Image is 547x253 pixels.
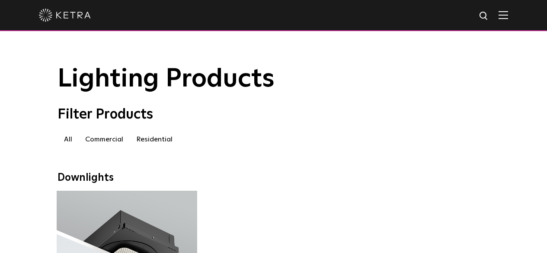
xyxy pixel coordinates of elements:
label: All [58,131,79,147]
label: Commercial [79,131,130,147]
span: Lighting Products [58,66,275,92]
img: Hamburger%20Nav.svg [499,11,508,19]
div: Filter Products [58,106,490,123]
div: Downlights [58,172,490,184]
label: Residential [130,131,179,147]
img: ketra-logo-2019-white [39,9,91,22]
img: search icon [479,11,489,22]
